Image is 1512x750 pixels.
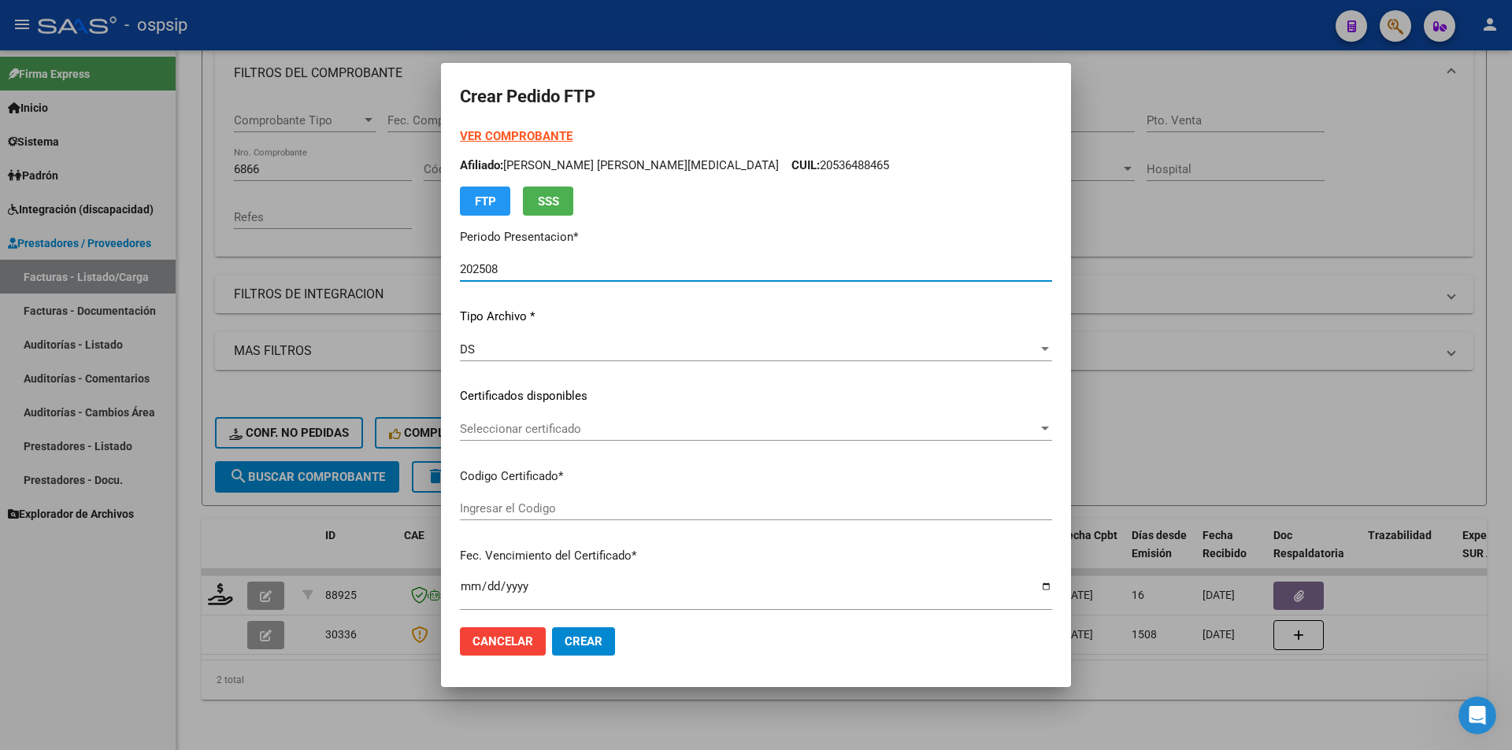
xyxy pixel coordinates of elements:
span: Afiliado: [460,158,503,172]
button: SSS [523,187,573,216]
span: Cancelar [472,634,533,648]
a: VER COMPROBANTE [460,129,573,143]
span: SSS [538,194,559,209]
span: Crear [565,634,602,648]
p: Certificados disponibles [460,387,1052,405]
button: Crear [552,627,615,656]
button: FTP [460,187,510,216]
span: Seleccionar certificado [460,422,1038,436]
iframe: Intercom live chat [1458,696,1496,734]
p: [PERSON_NAME] [PERSON_NAME][MEDICAL_DATA] 20536488465 [460,157,1052,175]
p: Periodo Presentacion [460,228,1052,246]
span: CUIL: [791,158,820,172]
button: Cancelar [460,627,546,656]
p: Tipo Archivo * [460,308,1052,326]
span: FTP [475,194,496,209]
h2: Crear Pedido FTP [460,82,1052,112]
p: Codigo Certificado [460,467,1052,486]
span: DS [460,342,475,357]
p: Fec. Vencimiento del Certificado [460,547,1052,565]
